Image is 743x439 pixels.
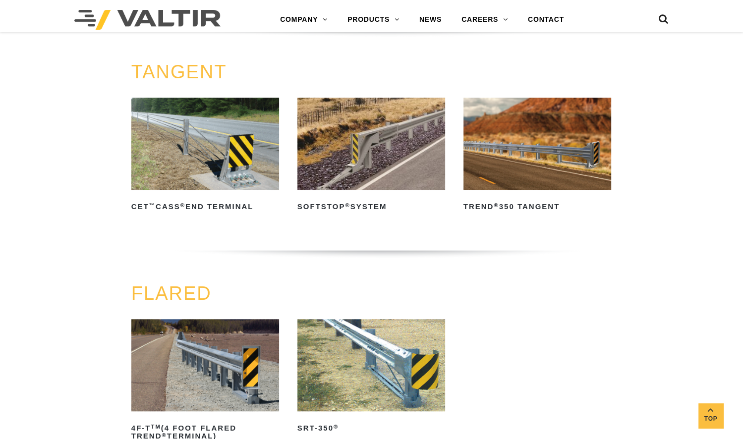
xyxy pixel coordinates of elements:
sup: TM [151,424,161,430]
img: Valtir [74,10,221,30]
a: TANGENT [131,61,227,82]
sup: ® [334,424,339,430]
sup: ® [345,202,350,208]
img: SoftStop System End Terminal [297,98,445,190]
h2: SRT-350 [297,420,445,436]
h2: TREND 350 Tangent [463,199,611,215]
a: COMPANY [270,10,338,30]
a: SRT-350® [297,319,445,436]
a: PRODUCTS [338,10,409,30]
a: CAREERS [452,10,518,30]
sup: ® [494,202,499,208]
a: CONTACT [518,10,574,30]
span: Top [698,413,723,425]
a: CET™CASS®End Terminal [131,98,279,215]
a: NEWS [409,10,452,30]
sup: ® [162,432,167,438]
h2: SoftStop System [297,199,445,215]
h2: CET CASS End Terminal [131,199,279,215]
a: SoftStop®System [297,98,445,215]
sup: ™ [149,202,156,208]
a: Top [698,403,723,428]
a: FLARED [131,283,212,304]
sup: ® [180,202,185,208]
a: TREND®350 Tangent [463,98,611,215]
